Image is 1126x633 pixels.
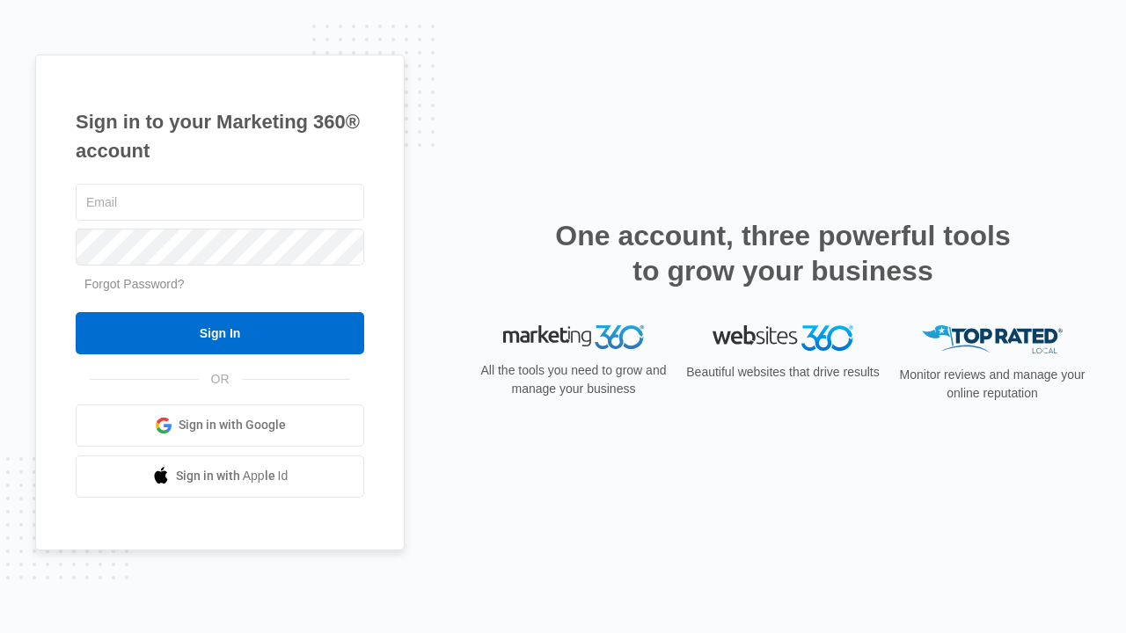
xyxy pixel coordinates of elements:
[76,312,364,354] input: Sign In
[176,467,289,485] span: Sign in with Apple Id
[179,416,286,434] span: Sign in with Google
[76,184,364,221] input: Email
[76,107,364,165] h1: Sign in to your Marketing 360® account
[684,363,881,382] p: Beautiful websites that drive results
[199,370,242,389] span: OR
[550,218,1016,288] h2: One account, three powerful tools to grow your business
[76,455,364,498] a: Sign in with Apple Id
[713,325,853,351] img: Websites 360
[475,361,672,398] p: All the tools you need to grow and manage your business
[894,366,1091,403] p: Monitor reviews and manage your online reputation
[84,277,185,291] a: Forgot Password?
[503,325,644,350] img: Marketing 360
[76,404,364,447] a: Sign in with Google
[922,325,1063,354] img: Top Rated Local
